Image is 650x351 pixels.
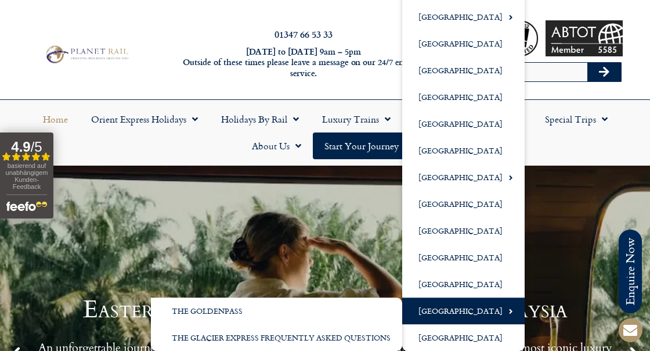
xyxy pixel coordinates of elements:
[151,298,402,324] a: The GoldenPass
[310,106,402,132] a: Luxury Trains
[402,137,525,164] a: [GEOGRAPHIC_DATA]
[533,106,619,132] a: Special Trips
[402,164,525,191] a: [GEOGRAPHIC_DATA]
[240,132,313,159] a: About Us
[402,84,525,110] a: [GEOGRAPHIC_DATA]
[402,217,525,244] a: [GEOGRAPHIC_DATA]
[176,46,431,79] h6: [DATE] to [DATE] 9am – 5pm Outside of these times please leave a message on our 24/7 enquiry serv...
[29,298,621,322] h1: Eastern & Oriental Express – Wild Malaysia
[42,44,131,65] img: Planet Rail Train Holidays Logo
[210,106,310,132] a: Holidays by Rail
[402,3,525,30] a: [GEOGRAPHIC_DATA]
[587,63,621,81] button: Search
[313,132,410,159] a: Start your Journey
[6,106,644,159] nav: Menu
[402,324,525,351] a: [GEOGRAPHIC_DATA]
[402,30,525,57] a: [GEOGRAPHIC_DATA]
[402,298,525,324] a: [GEOGRAPHIC_DATA]
[402,244,525,271] a: [GEOGRAPHIC_DATA]
[402,57,525,84] a: [GEOGRAPHIC_DATA]
[402,110,525,137] a: [GEOGRAPHIC_DATA]
[402,191,525,217] a: [GEOGRAPHIC_DATA]
[275,27,333,41] a: 01347 66 53 33
[402,271,525,298] a: [GEOGRAPHIC_DATA]
[151,324,402,351] a: The Glacier Express Frequently Asked Questions
[80,106,210,132] a: Orient Express Holidays
[31,106,80,132] a: Home
[151,298,402,351] ul: [GEOGRAPHIC_DATA]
